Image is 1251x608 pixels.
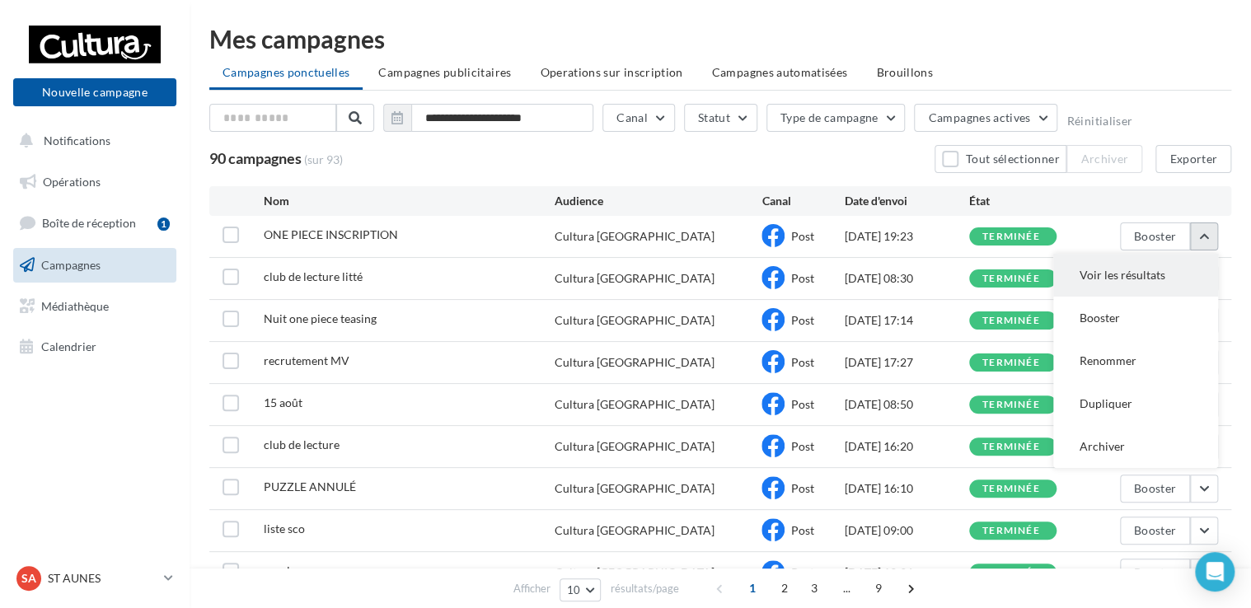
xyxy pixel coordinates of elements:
[1053,254,1218,297] button: Voir les résultats
[1120,475,1190,503] button: Booster
[761,193,845,209] div: Canal
[21,570,36,587] span: SA
[560,578,602,601] button: 10
[790,355,813,369] span: Post
[1155,145,1231,173] button: Exporter
[378,65,511,79] span: Campagnes publicitaires
[790,229,813,243] span: Post
[540,65,682,79] span: Operations sur inscription
[790,397,813,411] span: Post
[10,248,180,283] a: Campagnes
[684,104,757,132] button: Statut
[928,110,1030,124] span: Campagnes actives
[555,193,762,209] div: Audience
[264,564,296,578] span: puzzle
[845,480,969,497] div: [DATE] 16:10
[935,145,1066,173] button: Tout sélectionner
[264,227,398,241] span: ONE PIECE INSCRIPTION
[555,438,715,455] div: Cultura [GEOGRAPHIC_DATA]
[790,481,813,495] span: Post
[1053,297,1218,339] button: Booster
[10,330,180,364] a: Calendrier
[555,270,715,287] div: Cultura [GEOGRAPHIC_DATA]
[845,564,969,581] div: [DATE] 19:36
[1195,552,1235,592] div: Open Intercom Messenger
[969,193,1094,209] div: État
[845,438,969,455] div: [DATE] 16:20
[739,575,766,601] span: 1
[42,216,136,230] span: Boîte de réception
[790,565,813,579] span: Post
[790,523,813,537] span: Post
[555,312,715,329] div: Cultura [GEOGRAPHIC_DATA]
[982,274,1040,284] div: terminée
[264,521,305,536] span: liste sco
[790,271,813,285] span: Post
[833,575,860,601] span: ...
[876,65,933,79] span: Brouillons
[982,232,1040,242] div: terminée
[43,175,101,189] span: Opérations
[555,564,715,581] div: Cultura [GEOGRAPHIC_DATA]
[865,575,892,601] span: 9
[1120,222,1190,250] button: Booster
[982,484,1040,494] div: terminée
[555,354,715,371] div: Cultura [GEOGRAPHIC_DATA]
[790,313,813,327] span: Post
[982,526,1040,536] div: terminée
[157,217,170,231] div: 1
[982,316,1040,326] div: terminée
[264,193,554,209] div: Nom
[982,442,1040,452] div: terminée
[845,312,969,329] div: [DATE] 17:14
[264,479,356,493] span: PUZZLE ANNULÉ
[801,575,827,601] span: 3
[914,104,1057,132] button: Campagnes actives
[982,400,1040,410] div: terminée
[712,65,848,79] span: Campagnes automatisées
[567,583,581,596] span: 10
[845,354,969,371] div: [DATE] 17:27
[845,270,969,287] div: [DATE] 08:30
[264,395,302,409] span: 15 août
[1053,425,1218,468] button: Archiver
[10,124,173,158] button: Notifications
[10,289,180,324] a: Médiathèque
[555,396,715,413] div: Cultura [GEOGRAPHIC_DATA]
[10,165,180,199] a: Opérations
[1066,115,1132,128] button: Réinitialiser
[982,358,1040,368] div: terminée
[602,104,675,132] button: Canal
[13,563,176,594] a: SA ST AUNES
[1066,145,1142,173] button: Archiver
[264,437,340,451] span: club de lecture
[555,228,715,245] div: Cultura [GEOGRAPHIC_DATA]
[845,193,969,209] div: Date d'envoi
[555,522,715,539] div: Cultura [GEOGRAPHIC_DATA]
[845,228,969,245] div: [DATE] 19:23
[41,339,96,353] span: Calendrier
[1053,339,1218,382] button: Renommer
[845,522,969,539] div: [DATE] 09:00
[304,152,343,168] span: (sur 93)
[209,26,1231,51] div: Mes campagnes
[1120,559,1190,587] button: Booster
[48,570,157,587] p: ST AUNES
[771,575,798,601] span: 2
[513,581,551,596] span: Afficher
[845,396,969,413] div: [DATE] 08:50
[13,78,176,106] button: Nouvelle campagne
[10,205,180,241] a: Boîte de réception1
[610,581,678,596] span: résultats/page
[766,104,906,132] button: Type de campagne
[264,311,377,325] span: Nuit one piece teasing
[1053,382,1218,425] button: Dupliquer
[555,480,715,497] div: Cultura [GEOGRAPHIC_DATA]
[41,298,109,312] span: Médiathèque
[44,133,110,147] span: Notifications
[790,439,813,453] span: Post
[209,149,302,167] span: 90 campagnes
[1120,517,1190,545] button: Booster
[264,269,363,283] span: club de lecture litté
[41,258,101,272] span: Campagnes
